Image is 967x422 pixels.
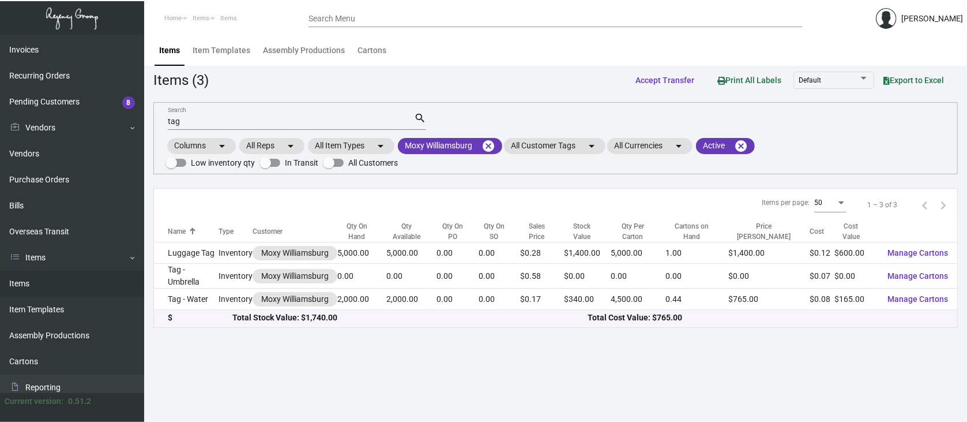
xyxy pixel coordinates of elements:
[437,221,479,242] div: Qty On PO
[708,69,791,91] button: Print All Labels
[666,221,718,242] div: Cartons on Hand
[834,221,868,242] div: Cost Value
[479,289,520,310] td: 0.00
[878,266,957,286] button: Manage Cartons
[834,289,878,310] td: $165.00
[387,289,437,310] td: 2,000.00
[193,44,250,57] div: Item Templates
[5,395,63,408] div: Current version:
[834,242,878,264] td: $600.00
[348,156,398,170] span: All Customers
[564,242,611,264] td: $1,400.00
[168,226,186,237] div: Name
[261,293,329,305] div: Moxy Williamsburg
[387,264,437,289] td: 0.00
[358,44,386,57] div: Cartons
[219,289,253,310] td: Inventory
[728,221,799,242] div: Price [PERSON_NAME]
[219,264,253,289] td: Inventory
[672,139,686,153] mat-icon: arrow_drop_down
[337,221,377,242] div: Qty On Hand
[504,138,605,154] mat-chip: All Customer Tags
[878,289,957,309] button: Manage Cartons
[520,242,564,264] td: $0.28
[626,70,703,91] button: Accept Transfer
[154,242,219,264] td: Luggage Tag
[479,221,510,242] div: Qty On SO
[193,14,209,22] span: Items
[611,221,656,242] div: Qty Per Carton
[878,242,957,263] button: Manage Cartons
[337,264,387,289] td: 0.00
[387,221,427,242] div: Qty Available
[219,242,253,264] td: Inventory
[834,221,878,242] div: Cost Value
[153,70,209,91] div: Items (3)
[717,76,781,85] span: Print All Labels
[734,139,748,153] mat-icon: cancel
[284,139,298,153] mat-icon: arrow_drop_down
[874,70,953,91] button: Export to Excel
[696,138,755,154] mat-chip: Active
[168,226,219,237] div: Name
[564,289,611,310] td: $340.00
[814,199,822,207] span: 50
[261,270,329,282] div: Moxy Williamsburg
[728,242,810,264] td: $1,400.00
[916,196,934,214] button: Previous page
[666,242,729,264] td: 1.00
[337,242,387,264] td: 5,000.00
[520,264,564,289] td: $0.58
[437,264,479,289] td: 0.00
[901,13,963,25] div: [PERSON_NAME]
[520,221,564,242] div: Sales Price
[666,289,729,310] td: 0.44
[887,294,948,304] span: Manage Cartons
[834,264,878,289] td: $0.00
[398,138,502,154] mat-chip: Moxy Williamsburg
[611,242,666,264] td: 5,000.00
[437,242,479,264] td: 0.00
[728,264,810,289] td: $0.00
[479,221,520,242] div: Qty On SO
[437,221,468,242] div: Qty On PO
[728,289,810,310] td: $765.00
[564,221,611,242] div: Stock Value
[666,264,729,289] td: 0.00
[154,289,219,310] td: Tag - Water
[263,44,345,57] div: Assembly Productions
[219,226,253,237] div: Type
[607,138,693,154] mat-chip: All Currencies
[154,264,219,289] td: Tag - Umbrella
[867,200,897,210] div: 1 – 3 of 3
[337,289,387,310] td: 2,000.00
[437,289,479,310] td: 0.00
[164,14,182,22] span: Home
[883,76,944,85] span: Export to Excel
[159,44,180,57] div: Items
[285,156,318,170] span: In Transit
[810,226,834,237] div: Cost
[219,226,234,237] div: Type
[520,221,554,242] div: Sales Price
[635,76,694,85] span: Accept Transfer
[876,8,897,29] img: admin@bootstrapmaster.com
[611,289,666,310] td: 4,500.00
[374,139,387,153] mat-icon: arrow_drop_down
[168,312,232,324] div: $
[232,312,588,324] div: Total Stock Value: $1,740.00
[387,242,437,264] td: 5,000.00
[520,289,564,310] td: $0.17
[611,221,666,242] div: Qty Per Carton
[728,221,810,242] div: Price [PERSON_NAME]
[68,395,91,408] div: 0.51.2
[479,242,520,264] td: 0.00
[481,139,495,153] mat-icon: cancel
[588,312,943,324] div: Total Cost Value: $765.00
[666,221,729,242] div: Cartons on Hand
[585,139,599,153] mat-icon: arrow_drop_down
[810,242,834,264] td: $0.12
[611,264,666,289] td: 0.00
[799,76,821,84] span: Default
[191,156,255,170] span: Low inventory qty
